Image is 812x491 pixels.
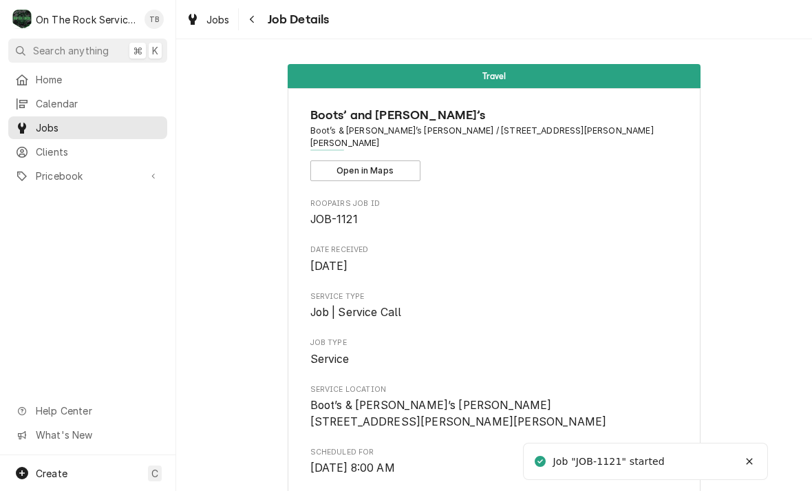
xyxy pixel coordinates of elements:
[36,145,160,159] span: Clients
[310,384,679,395] span: Service Location
[8,165,167,187] a: Go to Pricebook
[310,291,679,321] div: Service Type
[180,8,235,31] a: Jobs
[8,424,167,446] a: Go to What's New
[151,466,158,481] span: C
[8,399,167,422] a: Go to Help Center
[310,213,358,226] span: JOB-1121
[310,353,350,366] span: Service
[36,12,137,27] div: On The Rock Services
[310,258,679,275] span: Date Received
[8,68,167,91] a: Home
[310,244,679,274] div: Date Received
[310,198,679,209] span: Roopairs Job ID
[33,43,109,58] span: Search anything
[206,12,230,27] span: Jobs
[310,244,679,255] span: Date Received
[8,140,167,163] a: Clients
[12,10,32,29] div: O
[310,447,679,477] div: Scheduled For
[288,64,701,88] div: Status
[310,337,679,348] span: Job Type
[8,116,167,139] a: Jobs
[264,10,330,29] span: Job Details
[310,106,679,181] div: Client Information
[242,8,264,30] button: Navigate back
[310,106,679,125] span: Name
[36,169,140,183] span: Pricebook
[145,10,164,29] div: TB
[310,304,679,321] span: Service Type
[310,291,679,302] span: Service Type
[310,351,679,368] span: Job Type
[310,198,679,228] div: Roopairs Job ID
[310,306,402,319] span: Job | Service Call
[36,121,160,135] span: Jobs
[553,455,667,469] div: Job "JOB-1121" started
[310,211,679,228] span: Roopairs Job ID
[310,384,679,430] div: Service Location
[310,461,395,474] span: [DATE] 8:00 AM
[310,125,679,150] span: Address
[36,72,160,87] span: Home
[145,10,164,29] div: Todd Brady's Avatar
[36,404,159,418] span: Help Center
[36,96,160,111] span: Calendar
[310,399,607,428] span: Boot’s & [PERSON_NAME]’s [PERSON_NAME] [STREET_ADDRESS][PERSON_NAME][PERSON_NAME]
[482,72,506,81] span: Travel
[310,460,679,477] span: Scheduled For
[310,160,420,181] button: Open in Maps
[310,447,679,458] span: Scheduled For
[310,260,348,273] span: [DATE]
[8,39,167,63] button: Search anything⌘K
[133,43,142,58] span: ⌘
[36,428,159,442] span: What's New
[310,337,679,367] div: Job Type
[36,468,67,479] span: Create
[12,10,32,29] div: On The Rock Services's Avatar
[310,397,679,430] span: Service Location
[8,92,167,115] a: Calendar
[152,43,158,58] span: K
